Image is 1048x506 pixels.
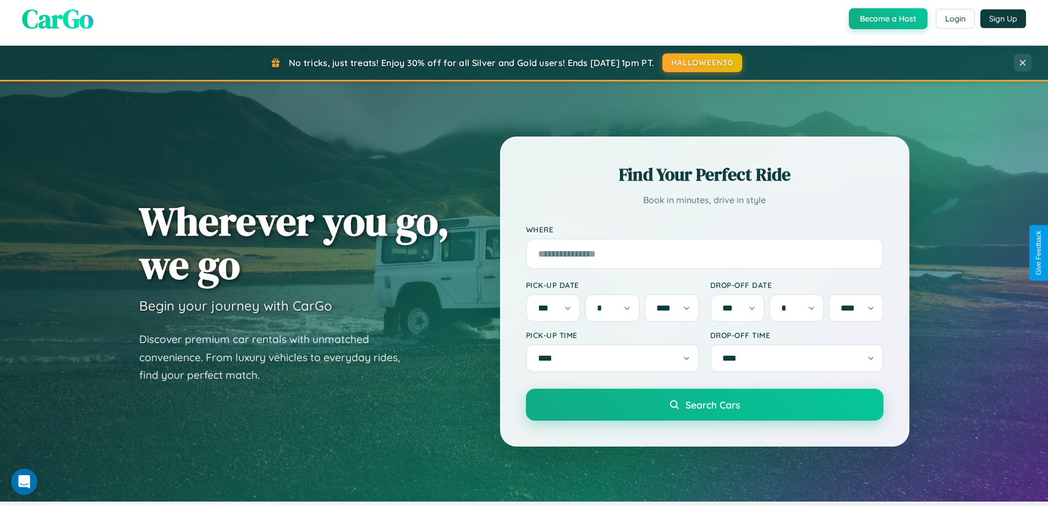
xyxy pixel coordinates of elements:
div: Give Feedback [1035,231,1042,275]
p: Discover premium car rentals with unmatched convenience. From luxury vehicles to everyday rides, ... [139,330,414,384]
label: Where [526,225,884,234]
button: HALLOWEEN30 [662,53,742,72]
button: Login [936,9,975,29]
span: CarGo [22,1,94,37]
label: Pick-up Time [526,330,699,340]
h3: Begin your journey with CarGo [139,297,332,314]
h2: Find Your Perfect Ride [526,162,884,187]
span: Search Cars [685,399,740,411]
iframe: Intercom live chat [11,469,37,495]
p: Book in minutes, drive in style [526,192,884,208]
span: No tricks, just treats! Enjoy 30% off for all Silver and Gold users! Ends [DATE] 1pm PT. [289,57,654,68]
label: Drop-off Date [710,280,884,290]
h1: Wherever you go, we go [139,199,449,286]
label: Pick-up Date [526,280,699,290]
button: Sign Up [980,9,1026,28]
button: Search Cars [526,389,884,421]
label: Drop-off Time [710,330,884,340]
button: Become a Host [849,8,928,29]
